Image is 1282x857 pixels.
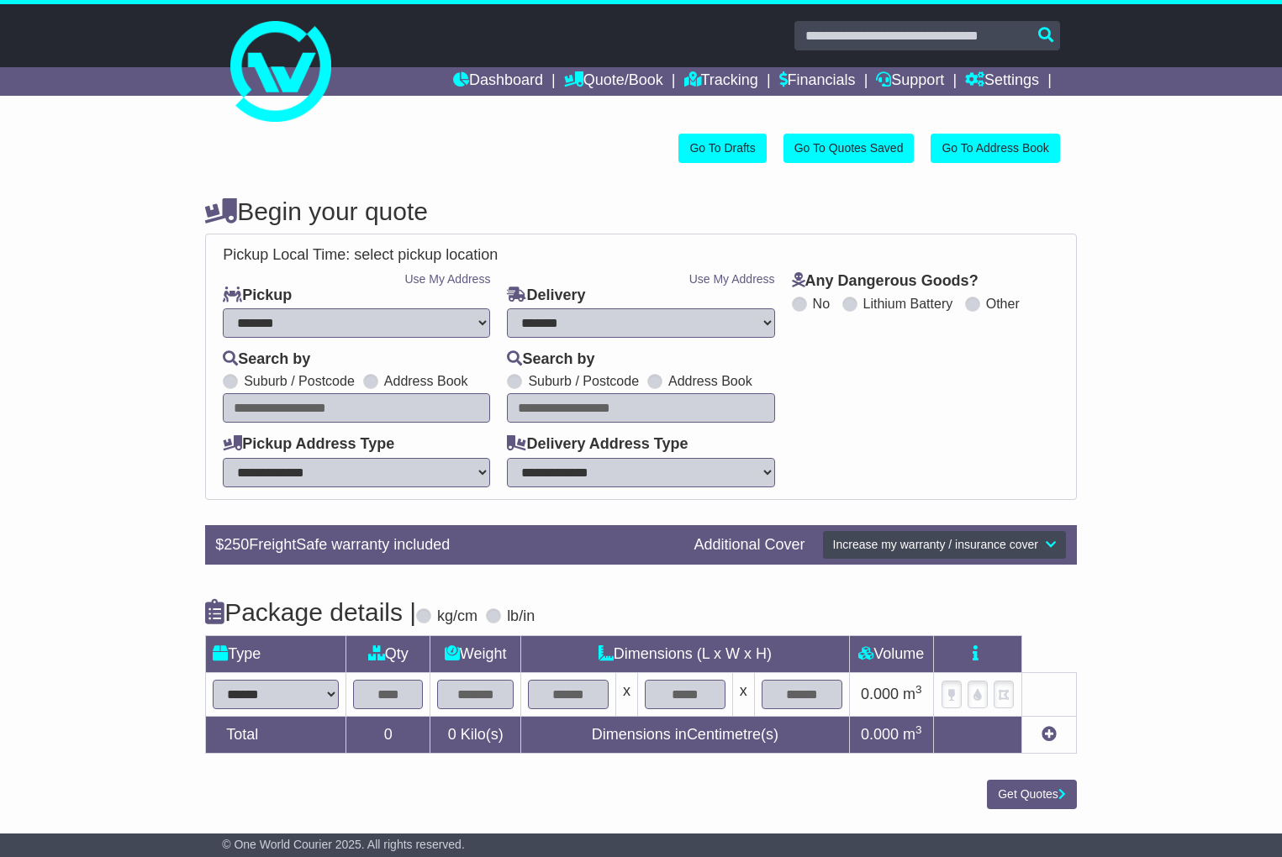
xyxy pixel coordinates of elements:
[520,635,849,672] td: Dimensions (L x W x H)
[346,635,430,672] td: Qty
[520,716,849,753] td: Dimensions in Centimetre(s)
[686,536,814,555] div: Additional Cover
[684,67,758,96] a: Tracking
[430,716,521,753] td: Kilo(s)
[206,635,346,672] td: Type
[861,686,899,702] span: 0.000
[404,272,490,286] a: Use My Address
[384,373,468,389] label: Address Book
[915,683,922,696] sup: 3
[668,373,752,389] label: Address Book
[813,296,830,312] label: No
[678,134,766,163] a: Go To Drafts
[849,635,933,672] td: Volume
[903,726,922,743] span: m
[863,296,953,312] label: Lithium Battery
[689,272,775,286] a: Use My Address
[564,67,663,96] a: Quote/Book
[931,134,1059,163] a: Go To Address Book
[223,287,292,305] label: Pickup
[430,635,521,672] td: Weight
[965,67,1039,96] a: Settings
[876,67,944,96] a: Support
[453,67,543,96] a: Dashboard
[507,287,585,305] label: Delivery
[903,686,922,702] span: m
[987,780,1077,809] button: Get Quotes
[205,197,1077,225] h4: Begin your quote
[207,536,685,555] div: $ FreightSafe warranty included
[783,134,915,163] a: Go To Quotes Saved
[214,246,1068,265] div: Pickup Local Time:
[615,672,637,716] td: x
[1042,726,1057,743] a: Add new item
[779,67,856,96] a: Financials
[346,716,430,753] td: 0
[437,607,477,626] label: kg/cm
[354,246,498,263] span: select pickup location
[792,272,979,291] label: Any Dangerous Goods?
[732,672,754,716] td: x
[223,435,394,454] label: Pickup Address Type
[986,296,1020,312] label: Other
[205,598,416,626] h4: Package details |
[507,350,594,369] label: Search by
[507,435,688,454] label: Delivery Address Type
[861,726,899,743] span: 0.000
[528,373,639,389] label: Suburb / Postcode
[915,723,922,736] sup: 3
[833,538,1038,551] span: Increase my warranty / insurance cover
[244,373,355,389] label: Suburb / Postcode
[448,726,456,743] span: 0
[507,607,535,626] label: lb/in
[224,536,249,553] span: 250
[223,350,310,369] label: Search by
[822,530,1067,560] button: Increase my warranty / insurance cover
[206,716,346,753] td: Total
[222,838,465,851] span: © One World Courier 2025. All rights reserved.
